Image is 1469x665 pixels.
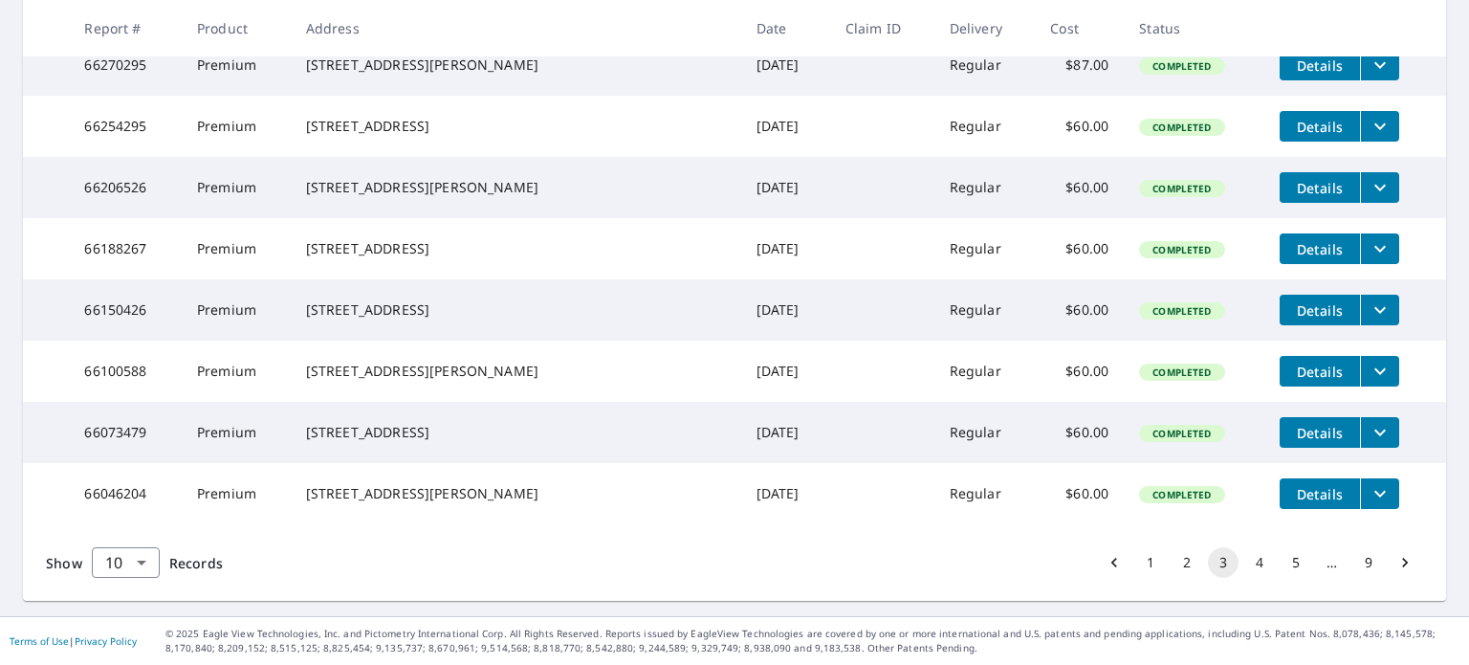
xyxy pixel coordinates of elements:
[1141,121,1222,134] span: Completed
[741,341,830,402] td: [DATE]
[1141,427,1222,440] span: Completed
[1135,547,1166,578] button: Go to page 1
[1280,111,1360,142] button: detailsBtn-66254295
[92,547,160,578] div: Show 10 records
[1244,547,1275,578] button: Go to page 4
[1360,172,1399,203] button: filesDropdownBtn-66206526
[1141,59,1222,73] span: Completed
[1360,295,1399,325] button: filesDropdownBtn-66150426
[1317,553,1348,572] div: …
[69,34,182,96] td: 66270295
[741,34,830,96] td: [DATE]
[1035,463,1124,524] td: $60.00
[1208,547,1239,578] button: page 3
[741,157,830,218] td: [DATE]
[306,55,726,75] div: [STREET_ADDRESS][PERSON_NAME]
[1360,417,1399,448] button: filesDropdownBtn-66073479
[1291,56,1348,75] span: Details
[1291,424,1348,442] span: Details
[1280,172,1360,203] button: detailsBtn-66206526
[69,279,182,341] td: 66150426
[182,218,291,279] td: Premium
[1280,50,1360,80] button: detailsBtn-66270295
[182,463,291,524] td: Premium
[46,554,82,572] span: Show
[1291,485,1348,503] span: Details
[934,218,1035,279] td: Regular
[1141,488,1222,501] span: Completed
[182,279,291,341] td: Premium
[1099,547,1129,578] button: Go to previous page
[1280,295,1360,325] button: detailsBtn-66150426
[165,627,1459,655] p: © 2025 Eagle View Technologies, Inc. and Pictometry International Corp. All Rights Reserved. Repo...
[934,34,1035,96] td: Regular
[741,402,830,463] td: [DATE]
[1172,547,1202,578] button: Go to page 2
[306,300,726,320] div: [STREET_ADDRESS]
[182,341,291,402] td: Premium
[69,341,182,402] td: 66100588
[1141,182,1222,195] span: Completed
[1035,341,1124,402] td: $60.00
[1360,356,1399,387] button: filesDropdownBtn-66100588
[934,341,1035,402] td: Regular
[306,484,726,503] div: [STREET_ADDRESS][PERSON_NAME]
[1141,366,1222,379] span: Completed
[306,239,726,258] div: [STREET_ADDRESS]
[741,218,830,279] td: [DATE]
[1035,218,1124,279] td: $60.00
[1035,402,1124,463] td: $60.00
[1141,304,1222,318] span: Completed
[1353,547,1384,578] button: Go to page 9
[182,157,291,218] td: Premium
[92,536,160,589] div: 10
[1096,547,1423,578] nav: pagination navigation
[1035,96,1124,157] td: $60.00
[1291,118,1348,136] span: Details
[182,34,291,96] td: Premium
[182,96,291,157] td: Premium
[1280,478,1360,509] button: detailsBtn-66046204
[741,96,830,157] td: [DATE]
[10,634,69,648] a: Terms of Use
[1360,50,1399,80] button: filesDropdownBtn-66270295
[69,463,182,524] td: 66046204
[1360,111,1399,142] button: filesDropdownBtn-66254295
[306,178,726,197] div: [STREET_ADDRESS][PERSON_NAME]
[1035,279,1124,341] td: $60.00
[306,423,726,442] div: [STREET_ADDRESS]
[182,402,291,463] td: Premium
[741,463,830,524] td: [DATE]
[1280,356,1360,387] button: detailsBtn-66100588
[1035,157,1124,218] td: $60.00
[1280,417,1360,448] button: detailsBtn-66073479
[306,362,726,381] div: [STREET_ADDRESS][PERSON_NAME]
[934,157,1035,218] td: Regular
[69,96,182,157] td: 66254295
[1360,233,1399,264] button: filesDropdownBtn-66188267
[306,117,726,136] div: [STREET_ADDRESS]
[1141,243,1222,256] span: Completed
[69,218,182,279] td: 66188267
[1035,34,1124,96] td: $87.00
[1291,363,1348,381] span: Details
[1360,478,1399,509] button: filesDropdownBtn-66046204
[1281,547,1311,578] button: Go to page 5
[1390,547,1420,578] button: Go to next page
[1291,240,1348,258] span: Details
[1291,179,1348,197] span: Details
[10,635,137,647] p: |
[169,554,223,572] span: Records
[69,402,182,463] td: 66073479
[69,157,182,218] td: 66206526
[934,402,1035,463] td: Regular
[1280,233,1360,264] button: detailsBtn-66188267
[934,279,1035,341] td: Regular
[934,463,1035,524] td: Regular
[1291,301,1348,320] span: Details
[75,634,137,648] a: Privacy Policy
[934,96,1035,157] td: Regular
[741,279,830,341] td: [DATE]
